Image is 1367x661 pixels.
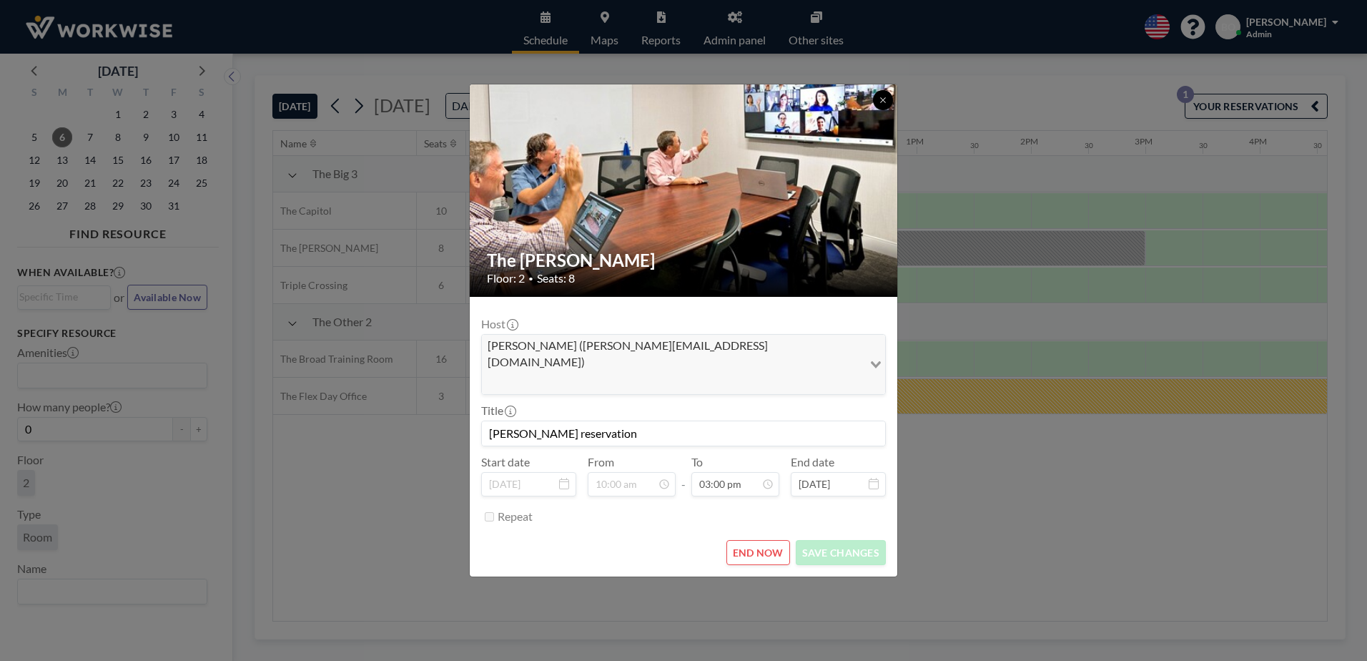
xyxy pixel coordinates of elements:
span: [PERSON_NAME] ([PERSON_NAME][EMAIL_ADDRESS][DOMAIN_NAME]) [485,338,860,370]
label: Host [481,317,517,331]
span: - [681,460,686,491]
button: END NOW [726,540,790,565]
span: • [528,273,533,284]
h2: The [PERSON_NAME] [487,250,882,271]
label: Start date [481,455,530,469]
label: Repeat [498,509,533,524]
input: (No title) [482,421,885,446]
span: Seats: 8 [537,271,575,285]
label: From [588,455,614,469]
label: End date [791,455,834,469]
div: Search for option [482,335,885,394]
label: To [691,455,703,469]
label: Title [481,403,515,418]
img: 537.jpg [470,29,899,351]
button: SAVE CHANGES [796,540,886,565]
input: Search for option [483,373,862,391]
span: Floor: 2 [487,271,525,285]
